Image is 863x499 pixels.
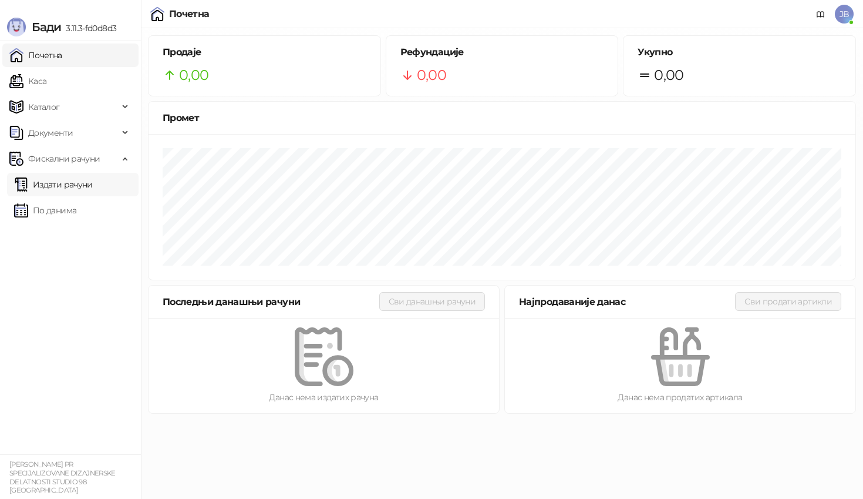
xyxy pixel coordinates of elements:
div: Почетна [169,9,210,19]
button: Сви продати артикли [735,292,841,311]
h5: Рефундације [400,45,604,59]
a: Каса [9,69,46,93]
div: Последњи данашњи рачуни [163,294,379,309]
div: Данас нема издатих рачуна [167,391,480,404]
span: JB [835,5,854,24]
span: 0,00 [417,64,446,86]
h5: Укупно [638,45,841,59]
h5: Продаје [163,45,366,59]
span: 3.11.3-fd0d8d3 [61,23,116,34]
a: По данима [14,199,76,222]
div: Данас нема продатих артикала [524,391,837,404]
span: Фискални рачуни [28,147,100,170]
span: Документи [28,121,73,145]
a: Издати рачуни [14,173,93,196]
div: Промет [163,110,841,125]
span: Бади [32,20,61,34]
div: Најпродаваније данас [519,294,735,309]
button: Сви данашњи рачуни [379,292,485,311]
span: 0,00 [654,64,683,86]
small: [PERSON_NAME] PR SPECIJALIZOVANE DIZAJNERSKE DELATNOSTI STUDIO 98 [GEOGRAPHIC_DATA] [9,460,116,494]
a: Почетна [9,43,62,67]
a: Документација [811,5,830,24]
span: 0,00 [179,64,208,86]
span: Каталог [28,95,60,119]
img: Logo [7,18,26,36]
